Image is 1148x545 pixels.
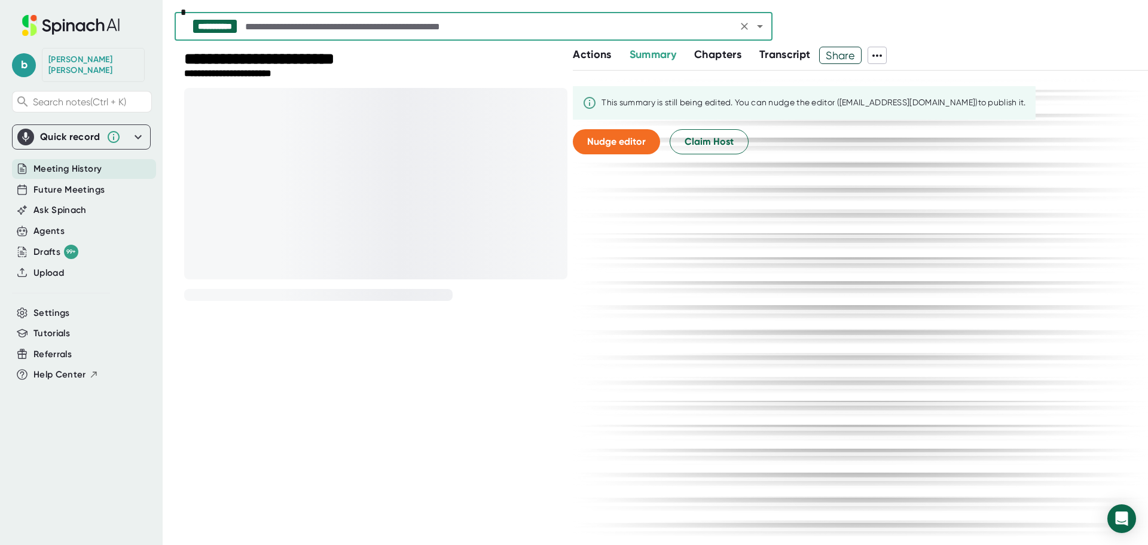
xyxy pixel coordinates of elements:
[12,53,36,77] span: b
[587,136,646,147] span: Nudge editor
[820,45,861,66] span: Share
[33,327,70,340] button: Tutorials
[33,245,78,259] div: Drafts
[630,47,676,63] button: Summary
[17,125,145,149] div: Quick record
[573,129,660,154] button: Nudge editor
[40,131,100,143] div: Quick record
[33,162,102,176] button: Meeting History
[33,224,65,238] button: Agents
[759,48,811,61] span: Transcript
[752,18,768,35] button: Open
[736,18,753,35] button: Clear
[685,135,734,149] span: Claim Host
[33,348,72,361] button: Referrals
[33,203,87,217] button: Ask Spinach
[33,245,78,259] button: Drafts 99+
[33,96,126,108] span: Search notes (Ctrl + K)
[694,47,741,63] button: Chapters
[602,98,1026,108] div: This summary is still being edited. You can nudge the editor ([EMAIL_ADDRESS][DOMAIN_NAME]) to pu...
[573,48,611,61] span: Actions
[33,368,99,382] button: Help Center
[573,47,611,63] button: Actions
[694,48,741,61] span: Chapters
[33,368,86,382] span: Help Center
[819,47,862,64] button: Share
[33,266,64,280] button: Upload
[33,306,70,320] button: Settings
[759,47,811,63] button: Transcript
[1107,504,1136,533] div: Open Intercom Messenger
[33,183,105,197] button: Future Meetings
[64,245,78,259] div: 99+
[48,54,138,75] div: Brady Rowe
[630,48,676,61] span: Summary
[670,129,749,154] button: Claim Host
